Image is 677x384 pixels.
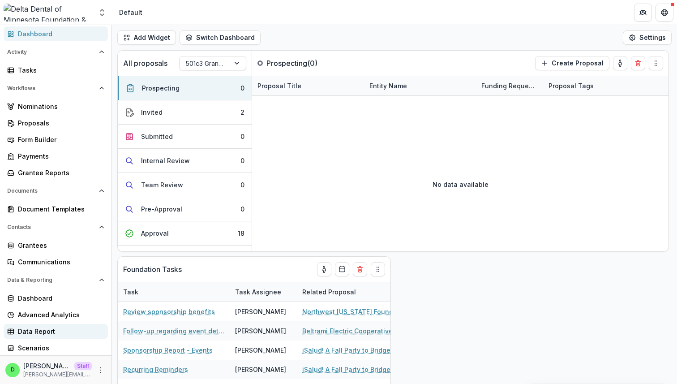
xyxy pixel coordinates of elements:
div: Proposal Tags [543,81,599,91]
a: Tasks [4,63,108,78]
a: Communications [4,255,108,269]
a: Scenarios [4,341,108,355]
div: Task Assignee [230,287,287,297]
a: Document Templates [4,202,108,216]
div: 0 [240,204,244,214]
span: Activity [7,49,95,55]
p: [PERSON_NAME][EMAIL_ADDRESS][DOMAIN_NAME] [23,371,92,379]
p: Staff [74,362,92,370]
div: 18 [238,229,244,238]
div: [PERSON_NAME] [235,345,286,355]
div: Task [118,287,144,297]
p: Foundation Tasks [123,264,182,275]
button: Open Data & Reporting [4,273,108,287]
div: Nominations [18,102,101,111]
div: [PERSON_NAME] [235,307,286,316]
div: Grantee Reports [18,168,101,177]
button: Settings [623,30,672,45]
button: Partners [634,4,652,22]
img: Delta Dental of Minnesota Foundation & Community Giving logo [4,4,92,22]
div: Funding Requested [476,76,543,95]
div: 0 [240,156,244,165]
div: Default [119,8,142,17]
div: Prospecting [142,83,180,93]
p: All proposals [123,58,167,69]
a: Grantees [4,238,108,253]
div: Internal Review [141,156,190,165]
div: Related Proposal [297,282,409,302]
a: Grantee Reports [4,165,108,180]
a: Sponsorship Report - Events [123,345,213,355]
button: Open Activity [4,45,108,59]
a: Dashboard [4,26,108,41]
button: Get Help [656,4,673,22]
div: Task [118,282,230,302]
div: Proposal Tags [543,76,655,95]
a: Northwest [US_STATE] Foundation [302,307,403,316]
button: Open Workflows [4,81,108,95]
nav: breadcrumb [116,6,146,19]
div: Task Assignee [230,282,297,302]
button: Drag [649,56,663,70]
div: Dashboard [18,29,101,39]
a: Payments [4,149,108,164]
div: 2 [240,108,244,117]
a: Beltrami Electric Cooperative, Inc. [302,326,403,336]
div: Communications [18,257,101,267]
p: No data available [433,180,488,189]
div: 0 [240,83,244,93]
button: toggle-assigned-to-me [613,56,627,70]
a: Review sponsorship benefits [123,307,215,316]
button: Drag [371,262,385,276]
div: Grantees [18,241,101,250]
div: Approval [141,229,169,238]
div: 0 [240,132,244,141]
a: Follow-up regarding event details. [123,326,224,336]
div: Proposal Title [252,81,307,91]
button: Delete card [353,262,367,276]
div: Dashboard [18,293,101,303]
button: Delete card [631,56,645,70]
div: Proposals [18,118,101,128]
div: Document Templates [18,204,101,214]
button: Team Review0 [118,173,252,197]
div: Entity Name [364,81,412,91]
a: Form Builder [4,132,108,147]
div: [PERSON_NAME] [235,326,286,336]
button: Submitted0 [118,125,252,149]
div: 0 [240,180,244,190]
button: toggle-assigned-to-me [317,262,331,276]
button: Add Widget [117,30,176,45]
span: Contacts [7,224,95,230]
button: Open Documents [4,184,108,198]
span: Workflows [7,85,95,91]
button: Pre-Approval0 [118,197,252,221]
button: Approval18 [118,221,252,246]
a: Advanced Analytics [4,307,108,322]
div: Tasks [18,65,101,75]
span: Data & Reporting [7,277,95,283]
div: Team Review [141,180,183,190]
button: Open Contacts [4,220,108,234]
a: Proposals [4,116,108,130]
a: Data Report [4,324,108,339]
div: Related Proposal [297,287,361,297]
div: Pre-Approval [141,204,182,214]
div: Invited [141,108,163,117]
button: Switch Dashboard [180,30,261,45]
div: Scenarios [18,343,101,353]
div: Submitted [141,132,173,141]
div: Advanced Analytics [18,310,101,319]
a: iSalud! A Fall Party to Bridge the Health Access Gap [302,365,403,374]
span: Documents [7,188,95,194]
a: Nominations [4,99,108,114]
button: Prospecting0 [118,76,252,100]
button: Calendar [335,262,349,276]
div: Data Report [18,327,101,336]
button: Internal Review0 [118,149,252,173]
div: Entity Name [364,76,476,95]
a: Dashboard [4,291,108,306]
